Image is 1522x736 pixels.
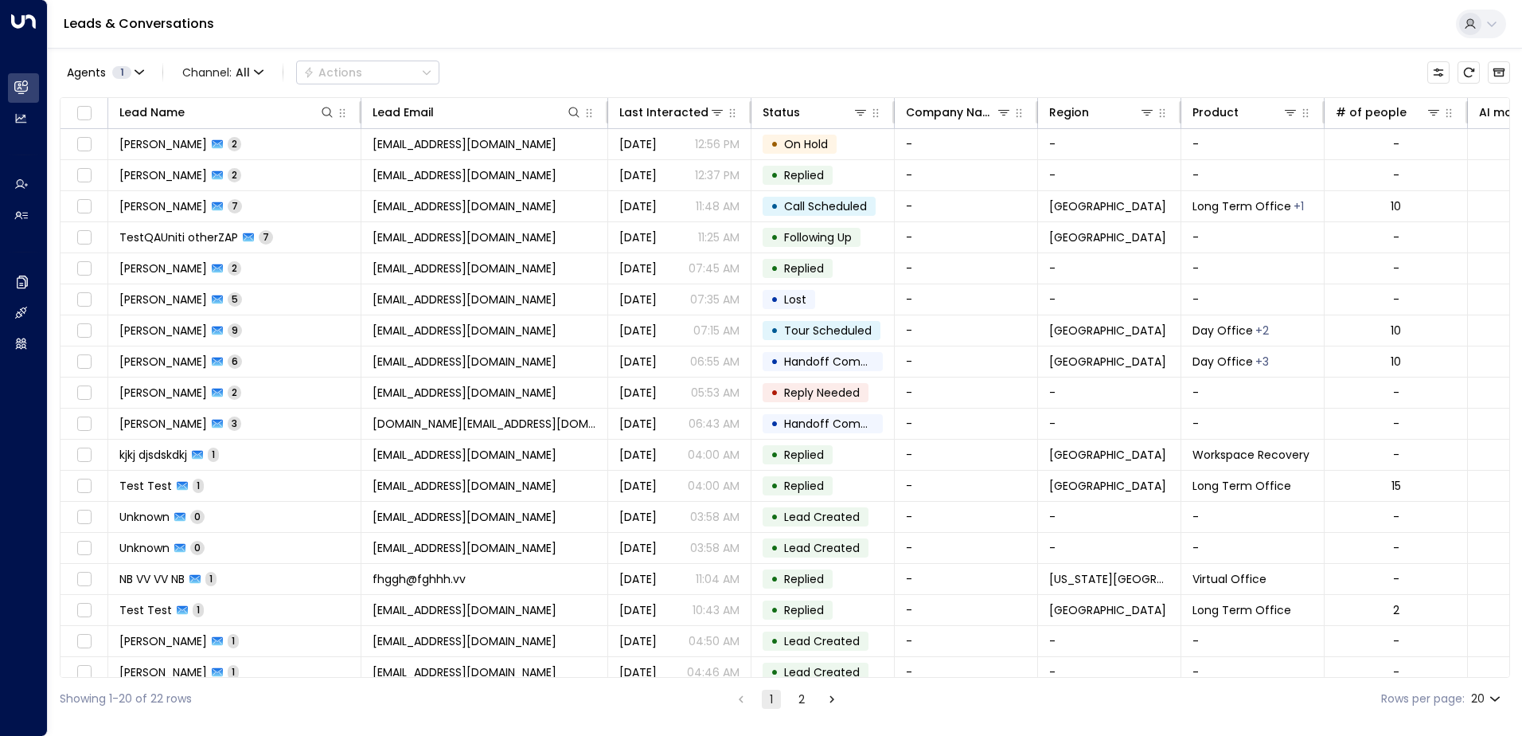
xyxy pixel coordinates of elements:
td: - [895,160,1038,190]
span: 2 [228,386,241,399]
p: 10:43 AM [693,602,740,618]
td: - [1038,657,1181,687]
span: Toggle select row [74,197,94,217]
td: - [895,564,1038,594]
span: Lead Created [784,540,860,556]
p: 07:35 AM [690,292,740,307]
span: Yesterday [619,323,657,339]
span: 7 [228,199,242,213]
span: test@zzz.com [373,478,556,494]
span: Toggle select row [74,601,94,621]
p: 11:48 AM [696,198,740,214]
span: Yesterday [619,354,657,370]
span: KIEV [1049,478,1166,494]
td: - [1038,626,1181,656]
span: raghav agarwal [119,664,207,680]
td: - [895,471,1038,501]
span: turok3000+test3@gmail.com [373,354,556,370]
span: Replied [784,602,824,618]
span: Toggle select row [74,538,94,558]
label: Rows per page: [1381,691,1465,707]
td: - [1181,160,1325,190]
td: - [1038,502,1181,532]
span: Toggle select row [74,507,94,527]
span: Madrid [1049,323,1166,339]
div: • [771,472,779,499]
span: Handoff Completed [784,354,896,370]
span: TestQAUniti otherZAP [119,229,238,245]
span: 9 [228,323,242,337]
div: • [771,224,779,251]
span: 1 [228,665,239,679]
span: turok3000+test1@gmail.com [373,323,556,339]
span: Toggle select row [74,663,94,683]
td: - [1181,502,1325,532]
span: Replied [784,167,824,183]
div: Last Interacted [619,103,708,122]
span: Yesterday [619,447,657,463]
a: Leads & Conversations [64,14,214,33]
button: Archived Leads [1488,61,1510,84]
span: Long Term Office [1192,198,1291,214]
span: Lead Created [784,509,860,525]
span: Sep 22, 2025 [619,633,657,649]
div: - [1393,509,1399,525]
span: 0 [190,541,205,554]
div: 20 [1471,687,1504,711]
div: • [771,441,779,468]
td: - [895,440,1038,470]
button: page 1 [762,690,781,709]
span: Yesterday [619,198,657,214]
span: Yesterday [619,385,657,401]
td: - [895,378,1038,408]
div: • [771,597,779,624]
div: Company Name [906,103,1012,122]
div: - [1393,540,1399,556]
span: Lead Created [784,664,860,680]
span: 2 [228,168,241,182]
span: ds.testing@yahoo.com [373,136,556,152]
div: - [1393,292,1399,307]
td: - [895,346,1038,377]
span: Miami [1049,447,1166,463]
span: Day Office [1192,354,1253,370]
td: - [895,222,1038,253]
p: 05:53 AM [691,385,740,401]
td: - [895,533,1038,563]
span: Yesterday [619,292,657,307]
div: 2 [1393,602,1399,618]
button: Go to page 2 [792,690,811,709]
button: Go to next page [822,690,841,709]
p: 04:46 AM [687,664,740,680]
span: Daniel Vaca [119,292,207,307]
div: Status [763,103,868,122]
span: Daniel Vaca [119,323,207,339]
div: • [771,534,779,562]
span: Yesterday [619,229,657,245]
p: 04:00 AM [688,478,740,494]
td: - [895,409,1038,439]
div: Actions [303,65,362,80]
td: - [1038,533,1181,563]
div: Showing 1-20 of 22 rows [60,691,192,707]
p: 11:25 AM [698,229,740,245]
span: Lead Created [784,633,860,649]
p: 04:50 AM [689,633,740,649]
span: 1 [228,634,239,648]
span: turok3000+test5@gmail.com [373,198,556,214]
span: Day Office [1192,323,1253,339]
div: - [1393,136,1399,152]
span: Toggle select row [74,321,94,341]
button: Channel:All [176,61,270,84]
td: - [1038,160,1181,190]
span: Yesterday [619,260,657,276]
span: Daniel Vaca [119,385,207,401]
span: Replied [784,447,824,463]
span: Sep 22, 2025 [619,664,657,680]
div: Lead Email [373,103,582,122]
div: • [771,348,779,375]
span: ds.testing@yahoo.com [373,167,556,183]
div: • [771,286,779,313]
span: Toggle select all [74,104,94,123]
td: - [1181,657,1325,687]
